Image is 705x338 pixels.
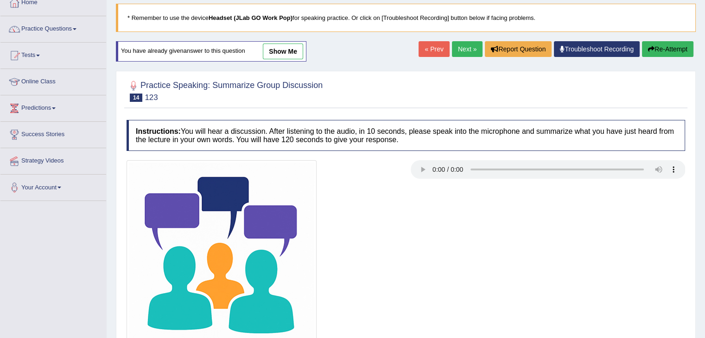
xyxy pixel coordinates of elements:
a: Next » [452,41,483,57]
a: Predictions [0,95,106,119]
div: You have already given answer to this question [116,41,306,62]
b: Headset (JLab GO Work Pop) [209,14,292,21]
a: Success Stories [0,122,106,145]
a: Your Account [0,175,106,198]
h4: You will hear a discussion. After listening to the audio, in 10 seconds, please speak into the mi... [127,120,685,151]
span: 14 [130,94,142,102]
a: Troubleshoot Recording [554,41,640,57]
h2: Practice Speaking: Summarize Group Discussion [127,79,323,102]
a: Strategy Videos [0,148,106,171]
a: show me [263,44,303,59]
blockquote: * Remember to use the device for speaking practice. Or click on [Troubleshoot Recording] button b... [116,4,696,32]
a: « Prev [419,41,449,57]
b: Instructions: [136,127,181,135]
a: Tests [0,43,106,66]
button: Report Question [485,41,552,57]
button: Re-Attempt [642,41,693,57]
a: Online Class [0,69,106,92]
small: 123 [145,93,158,102]
a: Practice Questions [0,16,106,39]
